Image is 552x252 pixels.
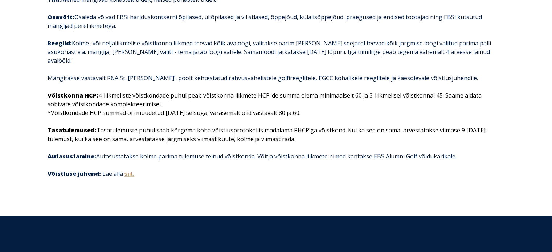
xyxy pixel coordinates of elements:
a: siit. [124,171,135,177]
p: Osaleda võivad EBSi hariduskontserni õpilased, üliõpilased ja vilistlased, õppejõud, külalisõppej... [48,13,505,30]
strong: Osavõtt: [48,13,74,21]
p: Autasustatakse kolme parima tulemuse teinud võistkonda. Võitja võistkonna liikmete nimed kantakse... [48,152,505,161]
span: 4-liikmeliste võistkondade puhul peab võistkonna liikmete HCP-de summa olema minimaalselt 60 ja 3... [48,91,482,117]
span: Tasatulemuste puhul saab kõrgema koha võistlusprotokollis madalama PHCP’ga võistkond. Kui ka see ... [48,126,486,143]
span: Lae alla [102,170,136,178]
strong: Võistluse juhend: [48,170,101,178]
span: Tasatulemused: [48,126,97,134]
p: Kolme- või neljaliikmelise võistkonna liikmed teevad kõik avalöögi, valitakse parim [PERSON_NAME]... [48,39,505,65]
strong: Reeglid: [48,39,72,47]
strong: Autasustamine: [48,152,96,160]
p: Mängitakse vastavalt R&A St. [PERSON_NAME]’i poolt kehtestatud rahvusvahelistele golfireeglitele,... [48,74,505,82]
span: . [133,171,134,177]
span: Võistkonna HCP: [48,91,98,99]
